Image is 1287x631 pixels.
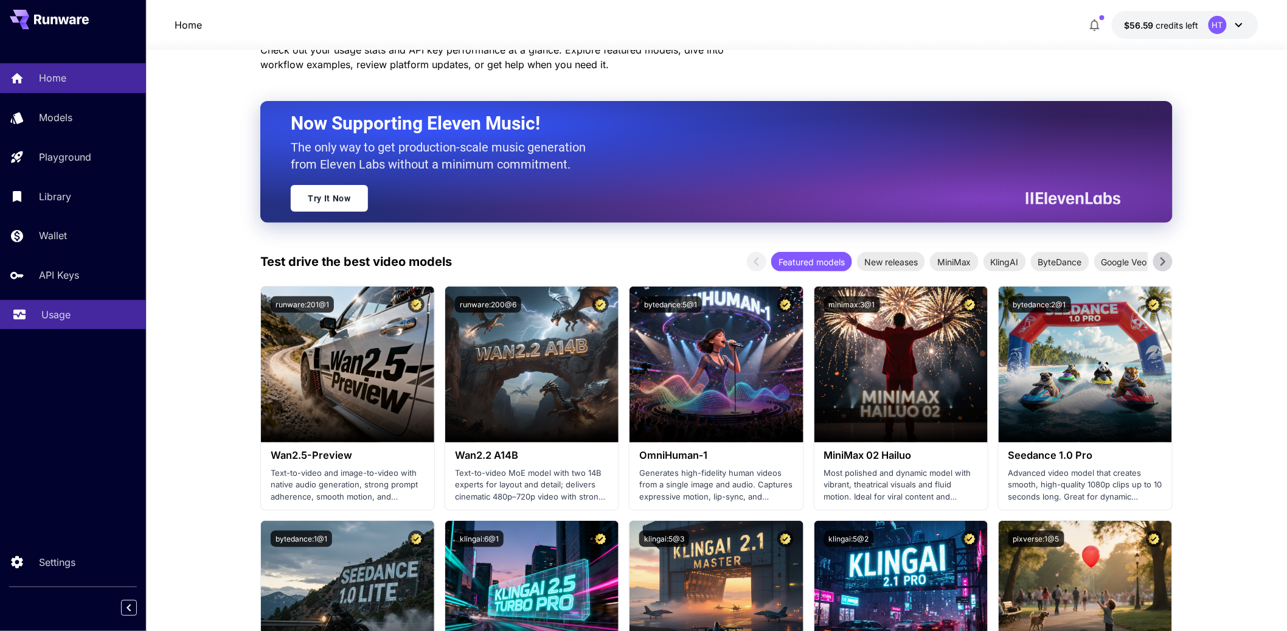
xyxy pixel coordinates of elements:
[1008,296,1071,313] button: bytedance:2@1
[814,287,988,442] img: alt
[1146,531,1162,547] button: Certified Model – Vetted for best performance and includes a commercial license.
[1146,296,1162,313] button: Certified Model – Vetted for best performance and includes a commercial license.
[408,296,425,313] button: Certified Model – Vetted for best performance and includes a commercial license.
[1124,20,1156,30] span: $56.59
[445,287,619,442] img: alt
[39,110,72,125] p: Models
[1094,252,1154,271] div: Google Veo
[930,256,979,268] span: MiniMax
[639,450,793,461] h3: OmniHuman‑1
[271,296,334,313] button: runware:201@1
[408,531,425,547] button: Certified Model – Vetted for best performance and includes a commercial license.
[824,531,874,547] button: klingai:5@2
[455,450,609,461] h3: Wan2.2 A14B
[121,600,137,616] button: Collapse sidebar
[824,467,978,503] p: Most polished and dynamic model with vibrant, theatrical visuals and fluid motion. Ideal for vira...
[777,531,794,547] button: Certified Model – Vetted for best performance and includes a commercial license.
[39,71,66,85] p: Home
[1008,467,1162,503] p: Advanced video model that creates smooth, high-quality 1080p clips up to 10 seconds long. Great f...
[291,139,595,173] p: The only way to get production-scale music generation from Eleven Labs without a minimum commitment.
[39,150,91,164] p: Playground
[962,296,978,313] button: Certified Model – Vetted for best performance and includes a commercial license.
[39,268,79,282] p: API Keys
[824,450,978,461] h3: MiniMax 02 Hailuo
[39,555,75,570] p: Settings
[930,252,979,271] div: MiniMax
[175,18,202,32] a: Home
[771,256,852,268] span: Featured models
[1031,252,1089,271] div: ByteDance
[857,256,925,268] span: New releases
[639,296,702,313] button: bytedance:5@1
[857,252,925,271] div: New releases
[592,531,609,547] button: Certified Model – Vetted for best performance and includes a commercial license.
[39,228,67,243] p: Wallet
[1112,11,1258,39] button: $56.59318HT
[1124,19,1199,32] div: $56.59318
[639,531,689,547] button: klingai:5@3
[1008,531,1064,547] button: pixverse:1@5
[271,467,425,503] p: Text-to-video and image-to-video with native audio generation, strong prompt adherence, smooth mo...
[983,252,1026,271] div: KlingAI
[592,296,609,313] button: Certified Model – Vetted for best performance and includes a commercial license.
[1156,20,1199,30] span: credits left
[639,467,793,503] p: Generates high-fidelity human videos from a single image and audio. Captures expressive motion, l...
[271,450,425,461] h3: Wan2.5-Preview
[291,185,368,212] a: Try It Now
[455,296,521,313] button: runware:200@6
[1094,256,1154,268] span: Google Veo
[455,467,609,503] p: Text-to-video MoE model with two 14B experts for layout and detail; delivers cinematic 480p–720p ...
[1008,450,1162,461] h3: Seedance 1.0 Pro
[983,256,1026,268] span: KlingAI
[1031,256,1089,268] span: ByteDance
[630,287,803,442] img: alt
[271,531,332,547] button: bytedance:1@1
[130,597,146,619] div: Collapse sidebar
[824,296,880,313] button: minimax:3@1
[962,531,978,547] button: Certified Model – Vetted for best performance and includes a commercial license.
[260,253,452,271] p: Test drive the best video models
[777,296,794,313] button: Certified Model – Vetted for best performance and includes a commercial license.
[291,112,1112,135] h2: Now Supporting Eleven Music!
[771,252,852,271] div: Featured models
[455,531,504,547] button: klingai:6@1
[39,189,71,204] p: Library
[999,287,1172,442] img: alt
[175,18,202,32] nav: breadcrumb
[261,287,434,442] img: alt
[1209,16,1227,34] div: HT
[41,307,71,322] p: Usage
